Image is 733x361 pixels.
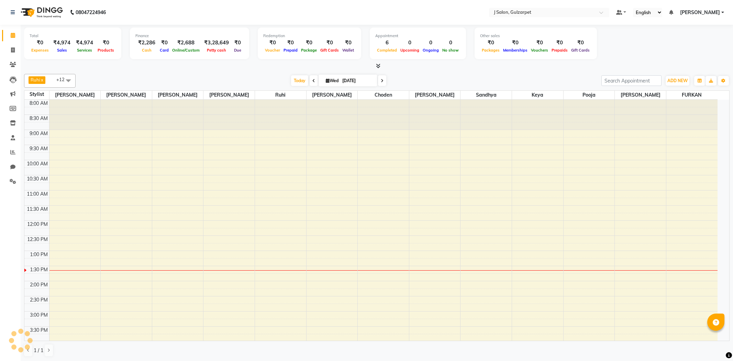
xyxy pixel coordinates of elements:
span: Upcoming [399,48,421,53]
div: ₹0 [30,39,51,47]
span: Gift Cards [569,48,591,53]
div: ₹0 [529,39,550,47]
span: Petty cash [205,48,228,53]
div: Other sales [480,33,591,39]
span: Ruhi [255,91,306,99]
span: Services [75,48,94,53]
span: Package [299,48,319,53]
div: Redemption [263,33,356,39]
span: Wed [324,78,340,83]
span: Today [291,75,308,86]
div: 11:00 AM [25,190,49,198]
span: FURKAN [666,91,718,99]
div: ₹0 [158,39,170,47]
div: 2:30 PM [29,296,49,304]
span: Ruhi [31,77,40,83]
input: 2025-09-03 [340,76,375,86]
div: ₹0 [282,39,299,47]
div: 8:30 AM [28,115,49,122]
div: ₹0 [569,39,591,47]
span: Vouchers [529,48,550,53]
div: Finance [135,33,244,39]
span: +12 [56,77,70,82]
div: Stylist [24,91,49,98]
div: 12:00 PM [26,221,49,228]
div: 10:00 AM [25,160,49,167]
div: 9:30 AM [28,145,49,152]
div: ₹2,688 [170,39,201,47]
div: Total [30,33,116,39]
span: Packages [480,48,501,53]
div: ₹4,974 [73,39,96,47]
div: ₹3,28,649 [201,39,232,47]
span: Products [96,48,116,53]
div: ₹2,286 [135,39,158,47]
b: 08047224946 [76,3,106,22]
div: ₹0 [319,39,341,47]
span: Sandhya [460,91,512,99]
span: pooja [564,91,615,99]
div: ₹0 [299,39,319,47]
span: ADD NEW [667,78,688,83]
span: Memberships [501,48,529,53]
div: 1:30 PM [29,266,49,273]
div: 9:00 AM [28,130,49,137]
span: Cash [140,48,153,53]
div: ₹0 [550,39,569,47]
div: ₹0 [232,39,244,47]
span: Prepaids [550,48,569,53]
button: ADD NEW [666,76,689,86]
div: 3:00 PM [29,311,49,319]
span: Ongoing [421,48,441,53]
div: 2:00 PM [29,281,49,288]
div: ₹0 [96,39,116,47]
span: Prepaid [282,48,299,53]
div: 8:00 AM [28,100,49,107]
span: 1 / 1 [34,347,43,354]
span: Online/Custom [170,48,201,53]
span: [PERSON_NAME] [680,9,720,16]
span: Voucher [263,48,282,53]
span: [PERSON_NAME] [101,91,152,99]
div: 1:00 PM [29,251,49,258]
input: Search Appointment [601,75,662,86]
div: ₹0 [263,39,282,47]
div: ₹0 [480,39,501,47]
div: 0 [399,39,421,47]
div: 10:30 AM [25,175,49,183]
div: 0 [441,39,460,47]
div: ₹4,974 [51,39,73,47]
span: Gift Cards [319,48,341,53]
span: [PERSON_NAME] [615,91,666,99]
span: Completed [375,48,399,53]
span: [PERSON_NAME] [307,91,358,99]
div: 0 [421,39,441,47]
span: Expenses [30,48,51,53]
div: 12:30 PM [26,236,49,243]
span: Card [158,48,170,53]
div: 6 [375,39,399,47]
span: [PERSON_NAME] [152,91,203,99]
div: ₹0 [501,39,529,47]
div: ₹0 [341,39,356,47]
div: 11:30 AM [25,206,49,213]
span: [PERSON_NAME] [49,91,101,99]
span: [PERSON_NAME] [409,91,460,99]
span: Keya [512,91,563,99]
div: 3:30 PM [29,327,49,334]
img: logo [18,3,65,22]
span: [PERSON_NAME] [203,91,255,99]
span: Due [232,48,243,53]
div: Appointment [375,33,460,39]
span: Choden [358,91,409,99]
span: No show [441,48,460,53]
span: Sales [55,48,69,53]
a: x [40,77,43,83]
span: Wallet [341,48,356,53]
